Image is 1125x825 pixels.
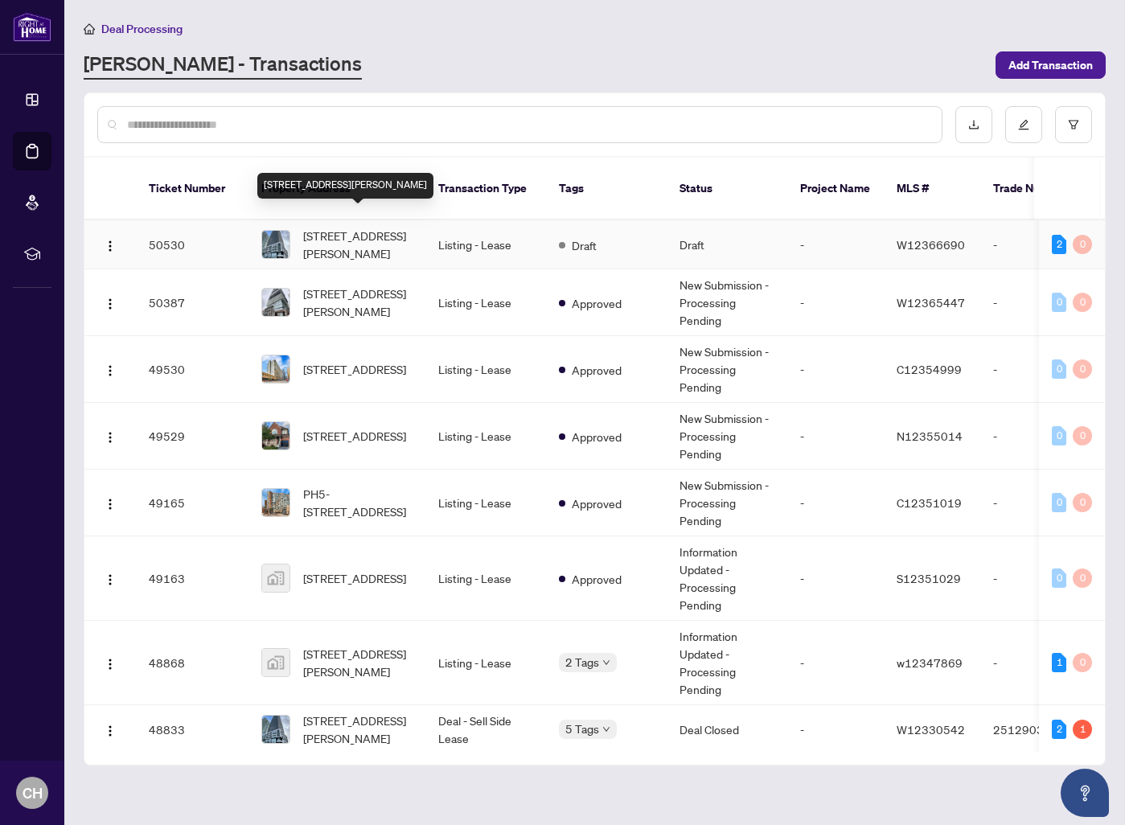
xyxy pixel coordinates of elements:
[136,220,248,269] td: 50530
[97,423,123,449] button: Logo
[1061,769,1109,817] button: Open asap
[897,571,961,585] span: S12351029
[602,725,610,733] span: down
[262,422,289,449] img: thumbnail-img
[262,355,289,383] img: thumbnail-img
[104,498,117,511] img: Logo
[425,403,546,470] td: Listing - Lease
[97,565,123,591] button: Logo
[97,289,123,315] button: Logo
[303,712,413,747] span: [STREET_ADDRESS][PERSON_NAME]
[572,361,622,379] span: Approved
[897,722,965,737] span: W12330542
[980,269,1093,336] td: -
[565,653,599,671] span: 2 Tags
[425,536,546,621] td: Listing - Lease
[425,705,546,754] td: Deal - Sell Side Lease
[1052,568,1066,588] div: 0
[667,158,787,220] th: Status
[897,495,962,510] span: C12351019
[1052,235,1066,254] div: 2
[1052,359,1066,379] div: 0
[602,659,610,667] span: down
[262,564,289,592] img: thumbnail-img
[1073,359,1092,379] div: 0
[262,649,289,676] img: thumbnail-img
[980,336,1093,403] td: -
[787,336,884,403] td: -
[980,403,1093,470] td: -
[104,431,117,444] img: Logo
[303,360,406,378] span: [STREET_ADDRESS]
[787,470,884,536] td: -
[136,705,248,754] td: 48833
[787,705,884,754] td: -
[97,232,123,257] button: Logo
[1052,293,1066,312] div: 0
[787,621,884,705] td: -
[97,716,123,742] button: Logo
[262,231,289,258] img: thumbnail-img
[303,569,406,587] span: [STREET_ADDRESS]
[980,705,1093,754] td: 2512903
[787,158,884,220] th: Project Name
[303,285,413,320] span: [STREET_ADDRESS][PERSON_NAME]
[257,173,433,199] div: [STREET_ADDRESS][PERSON_NAME]
[136,470,248,536] td: 49165
[980,470,1093,536] td: -
[136,269,248,336] td: 50387
[572,294,622,312] span: Approved
[303,227,413,262] span: [STREET_ADDRESS][PERSON_NAME]
[1055,106,1092,143] button: filter
[667,220,787,269] td: Draft
[667,470,787,536] td: New Submission - Processing Pending
[1052,720,1066,739] div: 2
[1073,493,1092,512] div: 0
[1052,493,1066,512] div: 0
[667,336,787,403] td: New Submission - Processing Pending
[980,220,1093,269] td: -
[84,51,362,80] a: [PERSON_NAME] - Transactions
[104,298,117,310] img: Logo
[84,23,95,35] span: home
[572,495,622,512] span: Approved
[101,22,183,36] span: Deal Processing
[968,119,979,130] span: download
[546,158,667,220] th: Tags
[136,336,248,403] td: 49530
[667,536,787,621] td: Information Updated - Processing Pending
[136,536,248,621] td: 49163
[262,489,289,516] img: thumbnail-img
[1073,235,1092,254] div: 0
[97,356,123,382] button: Logo
[1052,426,1066,445] div: 0
[897,429,963,443] span: N12355014
[303,645,413,680] span: [STREET_ADDRESS][PERSON_NAME]
[955,106,992,143] button: download
[248,158,425,220] th: Property Address
[262,716,289,743] img: thumbnail-img
[787,403,884,470] td: -
[104,240,117,252] img: Logo
[897,655,963,670] span: w12347869
[667,621,787,705] td: Information Updated - Processing Pending
[1073,293,1092,312] div: 0
[980,621,1093,705] td: -
[1008,52,1093,78] span: Add Transaction
[23,782,43,804] span: CH
[97,650,123,675] button: Logo
[136,621,248,705] td: 48868
[667,705,787,754] td: Deal Closed
[104,724,117,737] img: Logo
[1073,720,1092,739] div: 1
[565,720,599,738] span: 5 Tags
[136,158,248,220] th: Ticket Number
[787,536,884,621] td: -
[136,403,248,470] td: 49529
[572,236,597,254] span: Draft
[667,269,787,336] td: New Submission - Processing Pending
[572,428,622,445] span: Approved
[897,237,965,252] span: W12366690
[262,289,289,316] img: thumbnail-img
[425,220,546,269] td: Listing - Lease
